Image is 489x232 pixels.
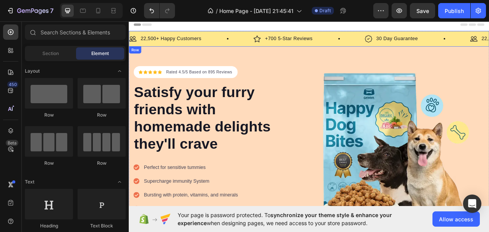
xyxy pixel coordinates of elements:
div: Publish [445,7,464,15]
p: Supercharge immunity System [19,202,155,211]
p: Satisfy your furry friends with homemade delights they'll crave [6,83,204,170]
div: Open Intercom Messenger [463,195,481,213]
p: +700 5-Star Reviews [173,21,233,30]
span: Save [416,8,429,14]
p: 30 Day Guarantee [315,21,368,30]
img: gempages_432750572815254551-eadfcdf8-0c28-40e6-9c37-440b21e86fba.svg [434,21,444,31]
div: Row [25,160,73,167]
button: Publish [438,3,470,18]
span: Draft [319,7,331,14]
button: Allow access [432,211,480,227]
input: Search Sections & Elements [25,24,126,40]
img: gempages_432750572815254551-dc703bc9-72bb-4f85-bc9c-54999f655dc8.svg [300,21,309,31]
span: synchronize your theme style & enhance your experience [178,212,392,226]
span: Home Page - [DATE] 21:45:41 [219,7,293,15]
span: Allow access [439,215,473,223]
img: gempages_432750572815254551-59903377-dce6-4988-a84e-9c2dfb018dfa.svg [159,21,168,31]
p: Bursting with protein, vitamins, and minerals [19,220,155,229]
span: Your page is password protected. To when designing pages, we need access to your store password. [178,211,422,227]
span: Section [42,50,59,57]
span: Text [25,178,34,185]
p: 7 [50,6,53,15]
iframe: Design area [129,19,489,209]
div: Heading [25,222,73,229]
button: 7 [3,3,57,18]
span: / [216,7,218,15]
div: 450 [7,81,18,88]
div: Beta [6,140,18,146]
div: Undo/Redo [144,3,175,18]
span: Element [91,50,109,57]
div: Row [2,36,14,43]
div: Row [78,112,126,118]
span: Toggle open [113,65,126,77]
div: Row [25,112,73,118]
p: Perfect for sensitive tummies [19,185,155,194]
div: Text Block [78,222,126,229]
p: Rated 4.5/5 Based on 895 Reviews [47,64,131,72]
button: Save [410,3,435,18]
span: Toggle open [113,176,126,188]
span: Layout [25,68,40,75]
div: Row [78,160,126,167]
